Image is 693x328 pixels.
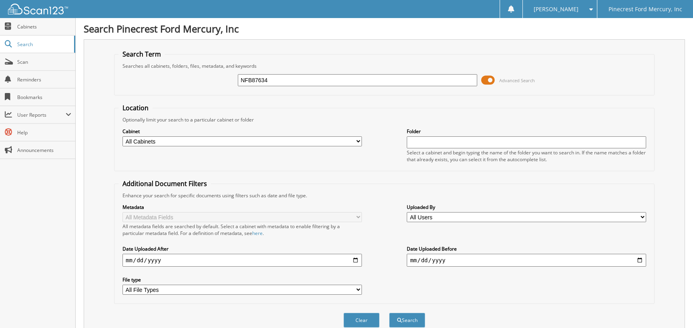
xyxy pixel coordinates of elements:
div: Searches all cabinets, folders, files, metadata, and keywords [119,63,650,69]
input: end [407,254,646,267]
button: Search [389,313,425,328]
a: here [252,230,263,237]
label: Metadata [123,204,362,211]
input: start [123,254,362,267]
span: Scan [17,59,71,65]
label: Uploaded By [407,204,646,211]
legend: Additional Document Filters [119,179,211,188]
label: Cabinet [123,128,362,135]
span: Reminders [17,76,71,83]
div: Optionally limit your search to a particular cabinet or folder [119,116,650,123]
img: scan123-logo-white.svg [8,4,68,14]
legend: Location [119,103,153,112]
label: Date Uploaded Before [407,245,646,252]
h1: Search Pinecrest Ford Mercury, Inc [84,22,685,35]
div: Select a cabinet and begin typing the name of the folder you want to search in. If the name match... [407,149,646,163]
span: Cabinets [17,23,71,30]
legend: Search Term [119,50,165,59]
span: Announcements [17,147,71,154]
label: Folder [407,128,646,135]
button: Clear [343,313,380,328]
span: Pinecrest Ford Mercury, Inc [609,7,682,12]
span: Advanced Search [499,77,535,83]
span: [PERSON_NAME] [534,7,579,12]
div: Enhance your search for specific documents using filters such as date and file type. [119,192,650,199]
span: Help [17,129,71,136]
span: Search [17,41,70,48]
span: User Reports [17,111,66,118]
div: All metadata fields are searched by default. Select a cabinet with metadata to enable filtering b... [123,223,362,237]
span: Bookmarks [17,94,71,101]
label: Date Uploaded After [123,245,362,252]
label: File type [123,276,362,283]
